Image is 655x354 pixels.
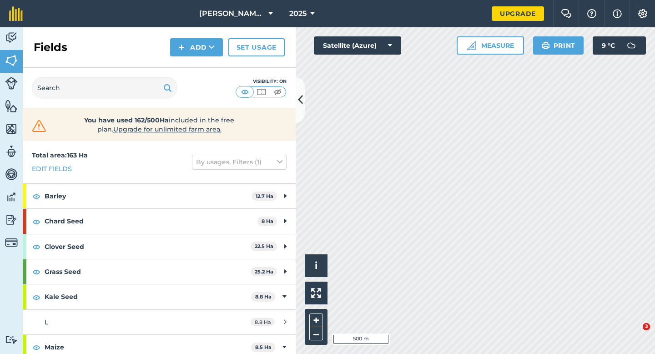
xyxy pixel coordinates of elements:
[256,193,273,199] strong: 12.7 Ha
[272,87,283,96] img: svg+xml;base64,PHN2ZyB4bWxucz0iaHR0cDovL3d3dy53My5vcmcvMjAwMC9zdmciIHdpZHRoPSI1MCIgaGVpZ2h0PSI0MC...
[62,116,256,134] span: included in the free plan .
[311,288,321,298] img: Four arrows, one pointing top left, one top right, one bottom right and the last bottom left
[5,31,18,45] img: svg+xml;base64,PD94bWwgdmVyc2lvbj0iMS4wIiBlbmNvZGluZz0idXRmLTgiPz4KPCEtLSBHZW5lcmF0b3I6IEFkb2JlIE...
[199,8,265,19] span: [PERSON_NAME] & Sons
[305,254,327,277] button: i
[255,344,272,350] strong: 8.5 Ha
[30,119,48,133] img: svg+xml;base64,PHN2ZyB4bWxucz0iaHR0cDovL3d3dy53My5vcmcvMjAwMC9zdmciIHdpZHRoPSIzMiIgaGVpZ2h0PSIzMC...
[5,335,18,344] img: svg+xml;base64,PD94bWwgdmVyc2lvbj0iMS4wIiBlbmNvZGluZz0idXRmLTgiPz4KPCEtLSBHZW5lcmF0b3I6IEFkb2JlIE...
[163,82,172,93] img: svg+xml;base64,PHN2ZyB4bWxucz0iaHR0cDovL3d3dy53My5vcmcvMjAwMC9zdmciIHdpZHRoPSIxOSIgaGVpZ2h0PSIyNC...
[637,9,648,18] img: A cog icon
[192,155,287,169] button: By usages, Filters (1)
[613,8,622,19] img: svg+xml;base64,PHN2ZyB4bWxucz0iaHR0cDovL3d3dy53My5vcmcvMjAwMC9zdmciIHdpZHRoPSIxNyIgaGVpZ2h0PSIxNy...
[262,218,273,224] strong: 8 Ha
[467,41,476,50] img: Ruler icon
[23,184,296,208] div: Barley12.7 Ha
[45,209,257,233] strong: Chard Seed
[84,116,169,124] strong: You have used 162/500Ha
[45,318,48,326] span: L
[5,122,18,136] img: svg+xml;base64,PHN2ZyB4bWxucz0iaHR0cDovL3d3dy53My5vcmcvMjAwMC9zdmciIHdpZHRoPSI1NiIgaGVpZ2h0PSI2MC...
[23,310,296,334] a: L8.8 Ha
[457,36,524,55] button: Measure
[5,190,18,204] img: svg+xml;base64,PD94bWwgdmVyc2lvbj0iMS4wIiBlbmNvZGluZz0idXRmLTgiPz4KPCEtLSBHZW5lcmF0b3I6IEFkb2JlIE...
[32,266,40,277] img: svg+xml;base64,PHN2ZyB4bWxucz0iaHR0cDovL3d3dy53My5vcmcvMjAwMC9zdmciIHdpZHRoPSIxOCIgaGVpZ2h0PSIyNC...
[5,236,18,249] img: svg+xml;base64,PD94bWwgdmVyc2lvbj0iMS4wIiBlbmNvZGluZz0idXRmLTgiPz4KPCEtLSBHZW5lcmF0b3I6IEFkb2JlIE...
[622,36,640,55] img: svg+xml;base64,PD94bWwgdmVyc2lvbj0iMS4wIiBlbmNvZGluZz0idXRmLTgiPz4KPCEtLSBHZW5lcmF0b3I6IEFkb2JlIE...
[178,42,185,53] img: svg+xml;base64,PHN2ZyB4bWxucz0iaHR0cDovL3d3dy53My5vcmcvMjAwMC9zdmciIHdpZHRoPSIxNCIgaGVpZ2h0PSIyNC...
[23,284,296,309] div: Kale Seed8.8 Ha
[255,268,273,275] strong: 25.2 Ha
[236,78,287,85] div: Visibility: On
[314,36,401,55] button: Satellite (Azure)
[45,184,252,208] strong: Barley
[113,125,222,133] span: Upgrade for unlimited farm area.
[23,209,296,233] div: Chard Seed8 Ha
[5,167,18,181] img: svg+xml;base64,PD94bWwgdmVyc2lvbj0iMS4wIiBlbmNvZGluZz0idXRmLTgiPz4KPCEtLSBHZW5lcmF0b3I6IEFkb2JlIE...
[23,259,296,284] div: Grass Seed25.2 Ha
[32,151,88,159] strong: Total area : 163 Ha
[309,327,323,340] button: –
[251,318,275,326] span: 8.8 Ha
[170,38,223,56] button: Add
[32,191,40,202] img: svg+xml;base64,PHN2ZyB4bWxucz0iaHR0cDovL3d3dy53My5vcmcvMjAwMC9zdmciIHdpZHRoPSIxOCIgaGVpZ2h0PSIyNC...
[32,216,40,227] img: svg+xml;base64,PHN2ZyB4bWxucz0iaHR0cDovL3d3dy53My5vcmcvMjAwMC9zdmciIHdpZHRoPSIxOCIgaGVpZ2h0PSIyNC...
[34,40,67,55] h2: Fields
[5,213,18,227] img: svg+xml;base64,PD94bWwgdmVyc2lvbj0iMS4wIiBlbmNvZGluZz0idXRmLTgiPz4KPCEtLSBHZW5lcmF0b3I6IEFkb2JlIE...
[9,6,23,21] img: fieldmargin Logo
[561,9,572,18] img: Two speech bubbles overlapping with the left bubble in the forefront
[5,54,18,67] img: svg+xml;base64,PHN2ZyB4bWxucz0iaHR0cDovL3d3dy53My5vcmcvMjAwMC9zdmciIHdpZHRoPSI1NiIgaGVpZ2h0PSI2MC...
[492,6,544,21] a: Upgrade
[602,36,615,55] span: 9 ° C
[32,292,40,303] img: svg+xml;base64,PHN2ZyB4bWxucz0iaHR0cDovL3d3dy53My5vcmcvMjAwMC9zdmciIHdpZHRoPSIxOCIgaGVpZ2h0PSIyNC...
[289,8,307,19] span: 2025
[32,241,40,252] img: svg+xml;base64,PHN2ZyB4bWxucz0iaHR0cDovL3d3dy53My5vcmcvMjAwMC9zdmciIHdpZHRoPSIxOCIgaGVpZ2h0PSIyNC...
[228,38,285,56] a: Set usage
[541,40,550,51] img: svg+xml;base64,PHN2ZyB4bWxucz0iaHR0cDovL3d3dy53My5vcmcvMjAwMC9zdmciIHdpZHRoPSIxOSIgaGVpZ2h0PSIyNC...
[45,259,251,284] strong: Grass Seed
[533,36,584,55] button: Print
[315,260,317,271] span: i
[624,323,646,345] iframe: Intercom live chat
[32,164,72,174] a: Edit fields
[45,234,251,259] strong: Clover Seed
[239,87,251,96] img: svg+xml;base64,PHN2ZyB4bWxucz0iaHR0cDovL3d3dy53My5vcmcvMjAwMC9zdmciIHdpZHRoPSI1MCIgaGVpZ2h0PSI0MC...
[255,243,273,249] strong: 22.5 Ha
[30,116,288,134] a: You have used 162/500Haincluded in the free plan.Upgrade for unlimited farm area.
[309,314,323,327] button: +
[256,87,267,96] img: svg+xml;base64,PHN2ZyB4bWxucz0iaHR0cDovL3d3dy53My5vcmcvMjAwMC9zdmciIHdpZHRoPSI1MCIgaGVpZ2h0PSI0MC...
[255,293,272,300] strong: 8.8 Ha
[586,9,597,18] img: A question mark icon
[5,99,18,113] img: svg+xml;base64,PHN2ZyB4bWxucz0iaHR0cDovL3d3dy53My5vcmcvMjAwMC9zdmciIHdpZHRoPSI1NiIgaGVpZ2h0PSI2MC...
[23,234,296,259] div: Clover Seed22.5 Ha
[5,145,18,158] img: svg+xml;base64,PD94bWwgdmVyc2lvbj0iMS4wIiBlbmNvZGluZz0idXRmLTgiPz4KPCEtLSBHZW5lcmF0b3I6IEFkb2JlIE...
[593,36,646,55] button: 9 °C
[32,342,40,353] img: svg+xml;base64,PHN2ZyB4bWxucz0iaHR0cDovL3d3dy53My5vcmcvMjAwMC9zdmciIHdpZHRoPSIxOCIgaGVpZ2h0PSIyNC...
[5,77,18,90] img: svg+xml;base64,PD94bWwgdmVyc2lvbj0iMS4wIiBlbmNvZGluZz0idXRmLTgiPz4KPCEtLSBHZW5lcmF0b3I6IEFkb2JlIE...
[32,77,177,99] input: Search
[643,323,650,330] span: 3
[45,284,251,309] strong: Kale Seed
